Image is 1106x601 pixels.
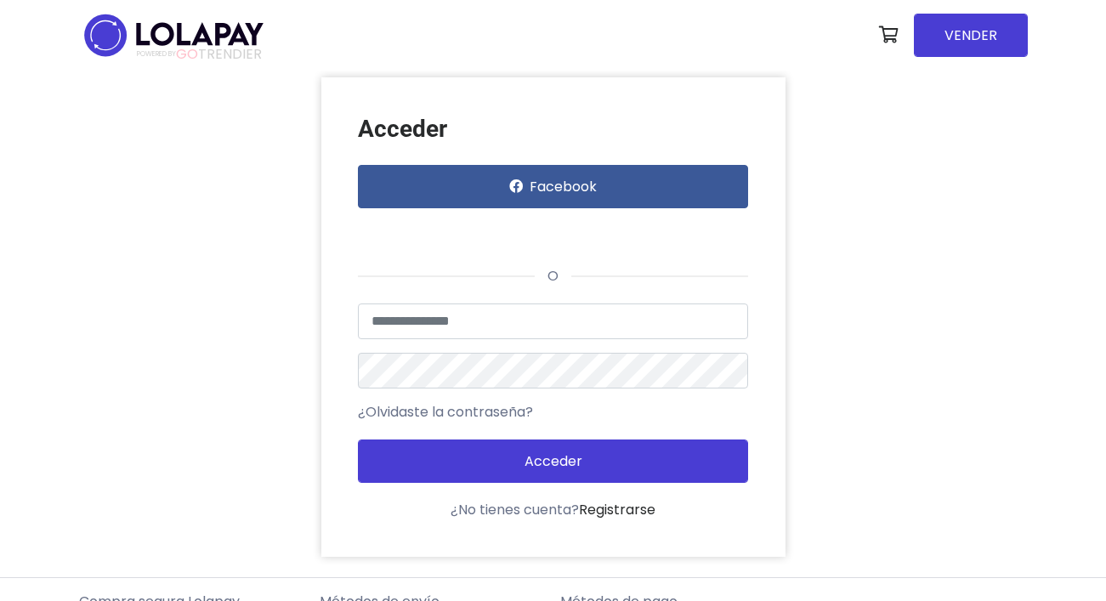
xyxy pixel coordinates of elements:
[79,9,269,62] img: logo
[137,47,262,62] span: TRENDIER
[535,266,571,286] span: o
[349,213,541,251] iframe: Button na Mag-sign in gamit ang Google
[358,500,748,520] div: ¿No tienes cuenta?
[176,44,198,64] span: GO
[579,500,655,519] a: Registrarse
[914,14,1028,57] a: VENDER
[358,165,748,208] button: Facebook
[137,49,176,59] span: POWERED BY
[358,115,748,144] h3: Acceder
[358,439,748,483] button: Acceder
[358,402,533,422] a: ¿Olvidaste la contraseña?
